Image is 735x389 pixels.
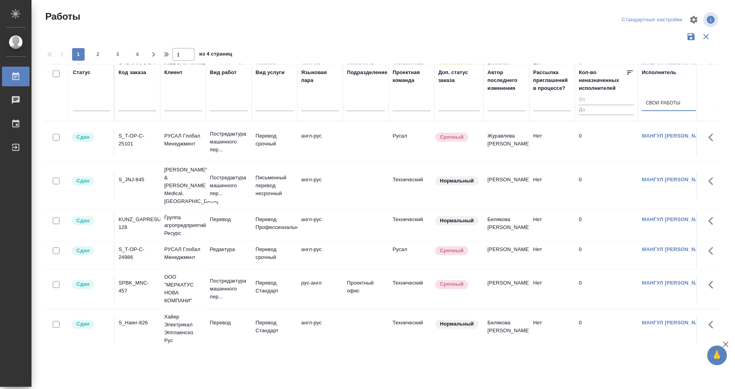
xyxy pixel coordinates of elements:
[529,128,575,156] td: Нет
[389,315,434,343] td: Технический
[111,50,124,58] span: 3
[484,315,529,343] td: Белякова [PERSON_NAME]
[76,247,89,255] p: Сдан
[575,172,638,199] td: 0
[210,69,237,76] div: Вид работ
[210,174,248,197] p: Постредактура машинного пер...
[76,133,89,141] p: Сдан
[76,217,89,225] p: Сдан
[256,246,293,261] p: Перевод срочный
[210,246,248,253] p: Редактура
[575,128,638,156] td: 0
[704,172,723,191] button: Здесь прячутся важные кнопки
[297,128,343,156] td: англ-рус
[92,50,104,58] span: 2
[210,319,248,327] p: Перевод
[256,279,293,295] p: Перевод Стандарт
[684,29,699,44] button: Сохранить фильтры
[642,177,709,182] a: МАНГУЛ [PERSON_NAME]
[76,320,89,328] p: Сдан
[297,212,343,239] td: англ-рус
[579,95,634,105] input: От
[642,320,709,326] a: МАНГУЛ [PERSON_NAME]
[642,216,709,222] a: МАНГУЛ [PERSON_NAME]
[71,319,110,330] div: Менеджер проверил работу исполнителя, передает ее на следующий этап
[92,48,104,61] button: 2
[529,315,575,343] td: Нет
[210,277,248,301] p: Постредактура машинного пер...
[704,315,723,334] button: Здесь прячутся важные кнопки
[199,49,232,61] span: из 4 страниц
[119,132,156,148] div: S_T-OP-C-25101
[579,105,634,115] input: До
[389,212,434,239] td: Технический
[529,212,575,239] td: Нет
[119,319,156,327] div: S_Haier-826
[119,216,156,231] div: KUNZ_GAPRESURS-128
[484,172,529,199] td: [PERSON_NAME]
[347,69,388,76] div: Подразделение
[484,242,529,269] td: [PERSON_NAME]
[704,275,723,294] button: Здесь прячутся важные кнопки
[71,279,110,290] div: Менеджер проверил работу исполнителя, передает ее на следующий этап
[699,29,714,44] button: Сбросить фильтры
[119,246,156,261] div: S_T-OP-C-24986
[256,132,293,148] p: Перевод срочный
[297,275,343,303] td: рус-англ
[210,216,248,223] p: Перевод
[297,315,343,343] td: англ-рус
[440,133,464,141] p: Срочный
[256,319,293,335] p: Перевод Стандарт
[529,242,575,269] td: Нет
[256,69,285,76] div: Вид услуги
[164,274,202,305] p: ООО "МЕРКАТУС НОВА КОМПАНИ"
[389,128,434,156] td: Русал
[533,69,571,92] div: Рассылка приглашений в процессе?
[210,130,248,154] p: Постредактура машинного пер...
[440,217,474,225] p: Нормальный
[488,69,525,92] div: Автор последнего изменения
[119,176,156,184] div: S_JNJ-845
[575,315,638,343] td: 0
[484,275,529,303] td: [PERSON_NAME]
[484,128,529,156] td: Журавлева [PERSON_NAME]
[529,275,575,303] td: Нет
[297,172,343,199] td: англ-рус
[389,242,434,269] td: Русал
[703,12,720,27] span: Посмотреть информацию
[119,69,146,76] div: Код заказа
[389,172,434,199] td: Технический
[164,246,202,261] p: РУСАЛ Глобал Менеджмент
[484,212,529,239] td: Белякова [PERSON_NAME]
[111,48,124,61] button: 3
[704,128,723,147] button: Здесь прячутся важные кнопки
[529,172,575,199] td: Нет
[256,174,293,197] p: Письменный перевод несрочный
[71,246,110,256] div: Менеджер проверил работу исполнителя, передает ее на следующий этап
[642,280,709,286] a: МАНГУЛ [PERSON_NAME]
[646,100,681,106] div: Свои работы
[256,216,293,231] p: Перевод Профессиональный
[642,246,709,252] a: МАНГУЛ [PERSON_NAME]
[393,69,431,84] div: Проектная команда
[131,48,144,61] button: 4
[71,176,110,186] div: Менеджер проверил работу исполнителя, передает ее на следующий этап
[164,166,202,205] p: [PERSON_NAME] & [PERSON_NAME] Medical, [GEOGRAPHIC_DATA]
[76,281,89,288] p: Сдан
[301,69,339,84] div: Языковая пара
[440,247,464,255] p: Срочный
[164,132,202,148] p: РУСАЛ Глобал Менеджмент
[579,69,626,92] div: Кол-во неназначенных исполнителей
[71,216,110,226] div: Менеджер проверил работу исполнителя, передает ее на следующий этап
[389,275,434,303] td: Технический
[575,275,638,303] td: 0
[711,347,724,364] span: 🙏
[73,69,91,76] div: Статус
[297,242,343,269] td: англ-рус
[440,320,474,328] p: Нормальный
[642,69,677,76] div: Исполнитель
[575,242,638,269] td: 0
[440,177,474,185] p: Нормальный
[43,10,80,23] span: Работы
[575,212,638,239] td: 0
